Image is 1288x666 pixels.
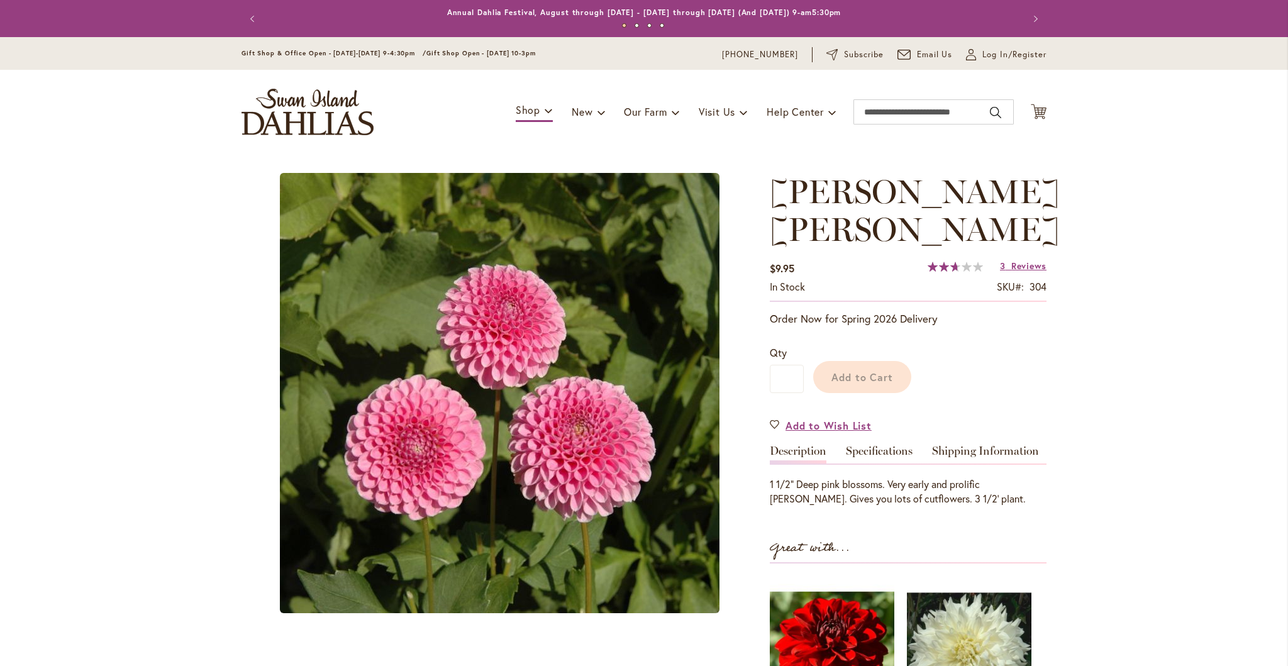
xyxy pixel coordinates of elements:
[1000,260,1006,272] span: 3
[635,23,639,28] button: 2 of 4
[660,23,664,28] button: 4 of 4
[770,280,805,294] div: Availability
[1030,280,1046,294] div: 304
[722,48,798,61] a: [PHONE_NUMBER]
[846,445,913,463] a: Specifications
[770,346,787,359] span: Qty
[966,48,1046,61] a: Log In/Register
[770,262,794,275] span: $9.95
[241,6,267,31] button: Previous
[770,311,1046,326] p: Order Now for Spring 2026 Delivery
[844,48,884,61] span: Subscribe
[786,418,872,433] span: Add to Wish List
[647,23,652,28] button: 3 of 4
[1021,6,1046,31] button: Next
[770,477,1046,506] div: 1 1/2" Deep pink blossoms. Very early and prolific [PERSON_NAME]. Gives you lots of cutflowers. 3...
[241,89,374,135] a: store logo
[516,103,540,116] span: Shop
[767,105,824,118] span: Help Center
[1000,260,1046,272] a: 3 Reviews
[426,49,536,57] span: Gift Shop Open - [DATE] 10-3pm
[241,49,426,57] span: Gift Shop & Office Open - [DATE]-[DATE] 9-4:30pm /
[770,418,872,433] a: Add to Wish List
[982,48,1046,61] span: Log In/Register
[1011,260,1046,272] span: Reviews
[932,445,1039,463] a: Shipping Information
[699,105,735,118] span: Visit Us
[770,445,1046,506] div: Detailed Product Info
[770,172,1060,249] span: [PERSON_NAME] [PERSON_NAME]
[572,105,592,118] span: New
[917,48,953,61] span: Email Us
[447,8,841,17] a: Annual Dahlia Festival, August through [DATE] - [DATE] through [DATE] (And [DATE]) 9-am5:30pm
[997,280,1024,293] strong: SKU
[928,262,983,272] div: 53%
[897,48,953,61] a: Email Us
[826,48,884,61] a: Subscribe
[770,280,805,293] span: In stock
[770,445,826,463] a: Description
[770,538,850,558] strong: Great with...
[622,23,626,28] button: 1 of 4
[280,173,719,613] img: main product photo
[624,105,667,118] span: Our Farm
